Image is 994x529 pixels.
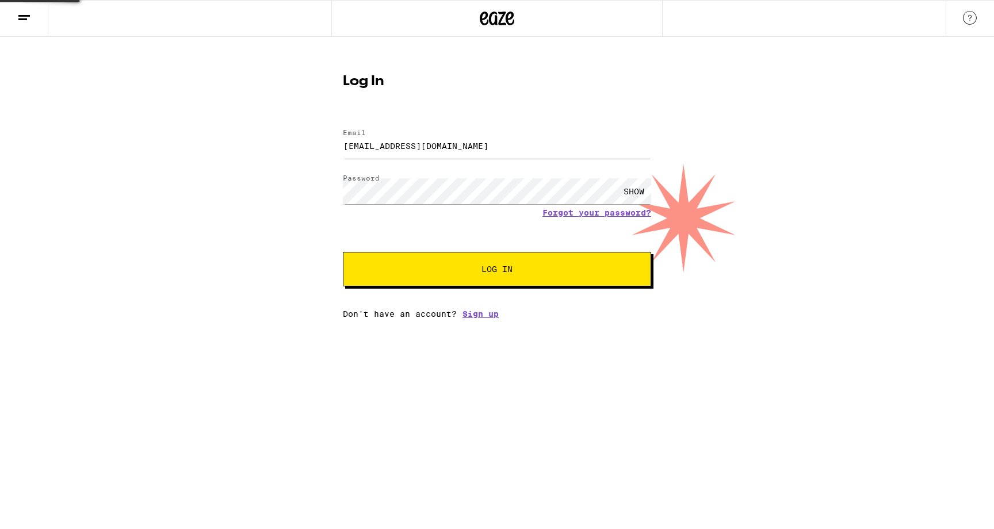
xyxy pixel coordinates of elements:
[343,133,651,159] input: Email
[542,208,651,217] a: Forgot your password?
[343,174,380,182] label: Password
[617,178,651,204] div: SHOW
[7,8,83,17] span: Hi. Need any help?
[462,309,499,319] a: Sign up
[481,265,513,273] span: Log In
[343,309,651,319] div: Don't have an account?
[343,252,651,286] button: Log In
[343,75,651,89] h1: Log In
[343,129,366,136] label: Email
